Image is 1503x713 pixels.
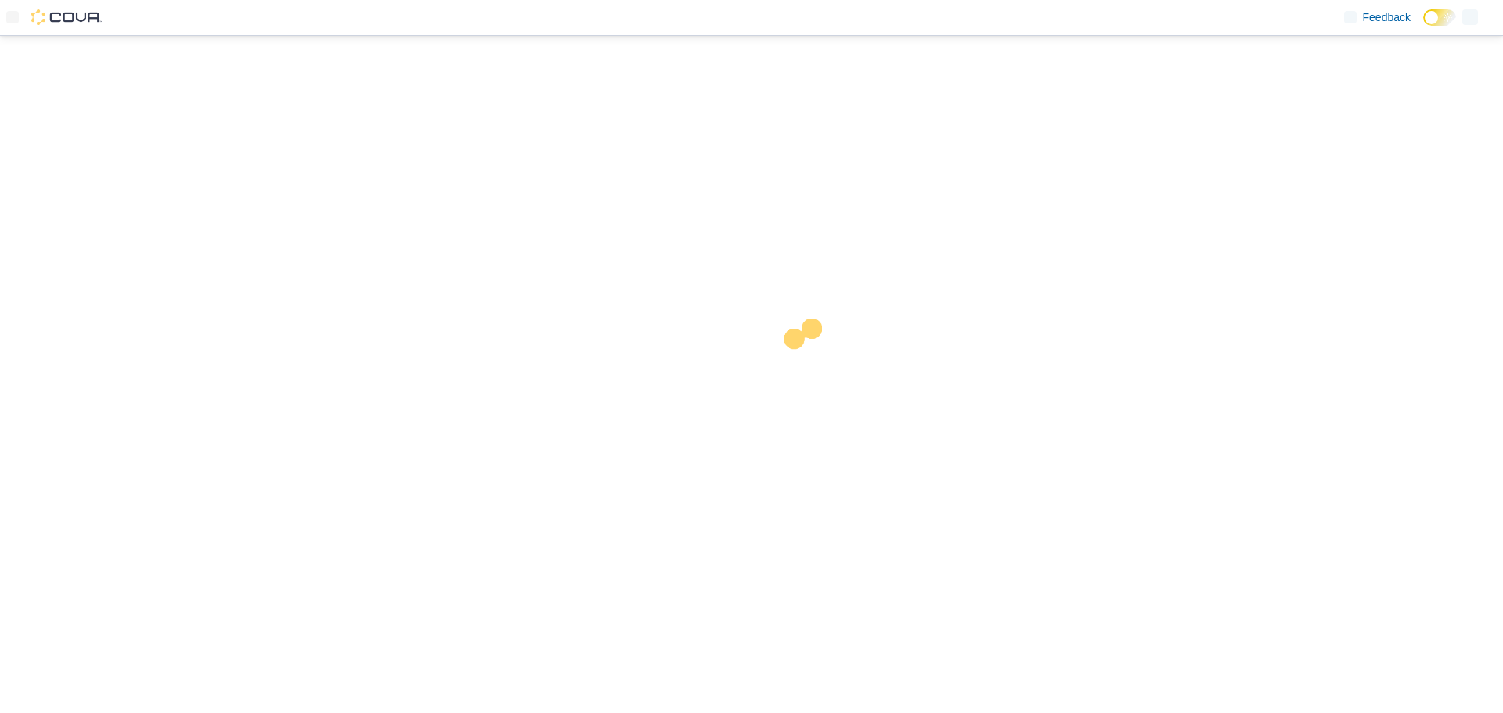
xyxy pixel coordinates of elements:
span: Feedback [1363,9,1411,25]
input: Dark Mode [1423,9,1456,26]
img: Cova [31,9,102,25]
a: Feedback [1338,2,1417,33]
img: cova-loader [751,307,869,424]
span: Dark Mode [1423,26,1424,27]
